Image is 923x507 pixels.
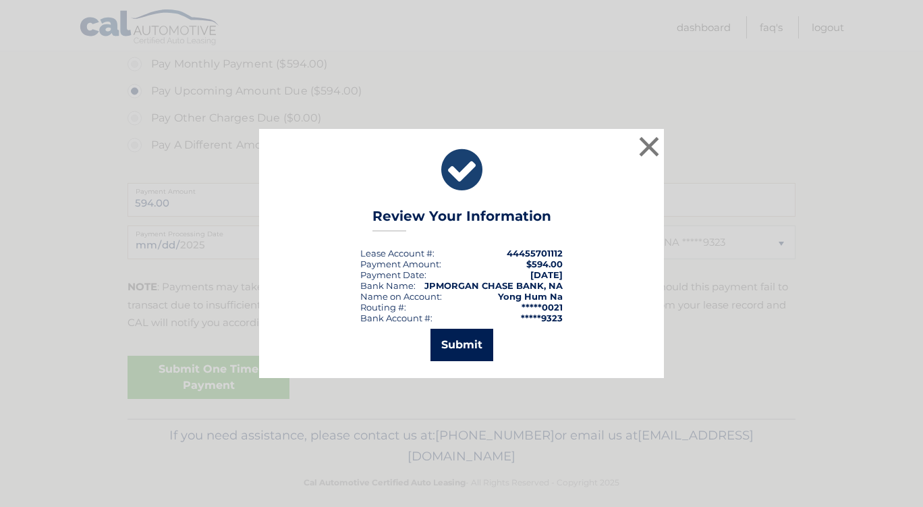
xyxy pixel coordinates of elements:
div: Routing #: [360,302,406,313]
div: Payment Amount: [360,259,441,269]
div: Bank Account #: [360,313,432,323]
div: : [360,269,426,280]
strong: Yong Hum Na [498,291,563,302]
button: × [636,133,663,160]
strong: JPMORGAN CHASE BANK, NA [424,280,563,291]
span: Payment Date [360,269,424,280]
div: Lease Account #: [360,248,435,259]
div: Bank Name: [360,280,416,291]
span: $594.00 [526,259,563,269]
h3: Review Your Information [372,208,551,232]
span: [DATE] [530,269,563,280]
strong: 44455701112 [507,248,563,259]
div: Name on Account: [360,291,442,302]
button: Submit [430,329,493,361]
